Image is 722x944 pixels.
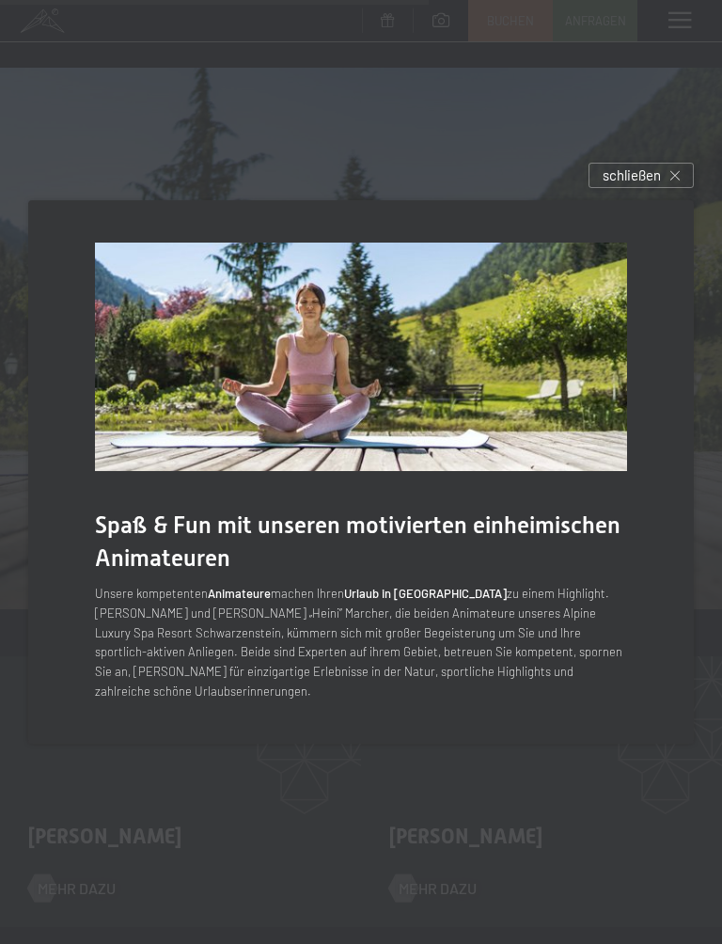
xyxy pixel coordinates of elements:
[603,165,661,185] span: schließen
[208,586,271,601] strong: Animateure
[95,243,627,471] img: Aktivurlaub in Südtirol | Wandern, Biken, Fitness & Yoga im Hotel Schwarzenstein
[344,586,507,601] strong: Urlaub in [GEOGRAPHIC_DATA]
[95,584,627,701] p: Unsere kompetenten machen Ihren zu einem Highlight. [PERSON_NAME] und [PERSON_NAME] „Heini“ March...
[95,511,620,572] span: Spaß & Fun mit unseren motivierten einheimischen Animateuren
